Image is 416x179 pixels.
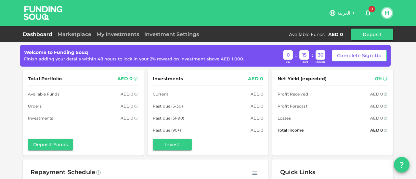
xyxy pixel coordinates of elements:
div: : [312,52,313,59]
span: Quick Links [280,169,315,176]
div: AED 0 [370,115,383,121]
span: Losses [278,115,291,121]
a: Marketplace [55,31,94,37]
button: Invest [153,139,192,150]
div: AED 0 [328,31,343,38]
span: Investments [153,75,183,83]
span: Available Funds [28,91,59,97]
div: AED 0 [370,91,383,97]
span: Past due (5-30) [153,103,183,109]
div: 30 [316,50,325,60]
a: Dashboard [23,31,55,37]
button: Deposit Funds [28,139,73,150]
span: 0 [369,6,375,12]
div: Minutes [316,60,325,64]
span: العربية [337,10,350,16]
a: My Investments [94,31,142,37]
div: 0 [283,50,293,60]
span: Total Income [278,127,304,134]
div: AED 0 [121,115,133,121]
span: Orders [28,103,42,109]
div: AED 0 [251,103,263,109]
div: Available Funds : [289,31,326,38]
span: Welcome to Funding Souq [24,49,88,55]
div: AED 0 [121,91,133,97]
span: Investments [28,115,53,121]
div: Repayment Schedule [31,167,95,178]
span: Net Yield (expected) [278,75,327,83]
div: AED 0 [248,75,263,83]
div: AED 0 [117,75,133,83]
span: Current [153,91,168,97]
button: Complete Sign-Up [332,50,387,61]
span: Profit Forecast [278,103,307,109]
div: AED 0 [251,127,263,134]
div: AED 0 [251,115,263,121]
button: question [394,157,409,173]
button: H [382,8,392,18]
span: Past due (31-90) [153,115,184,121]
a: Investment Settings [142,31,201,37]
span: Past due (90+) [153,127,181,134]
div: AED 0 [121,103,133,109]
div: 15 [299,50,309,60]
span: Total Portfolio [28,75,62,83]
div: Finish adding your details within 48 hours to lock in your 2% reward on investment above AED 1,000. [24,56,244,62]
div: AED 0 [370,127,383,134]
div: Hours [299,60,309,64]
div: AED 0 [370,103,383,109]
button: 0 [361,6,374,19]
div: : [295,52,297,59]
div: 0% [375,75,382,83]
div: AED 0 [251,91,263,97]
div: Day [283,60,293,64]
span: Profit Received [278,91,308,97]
button: Deposit [351,29,393,40]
